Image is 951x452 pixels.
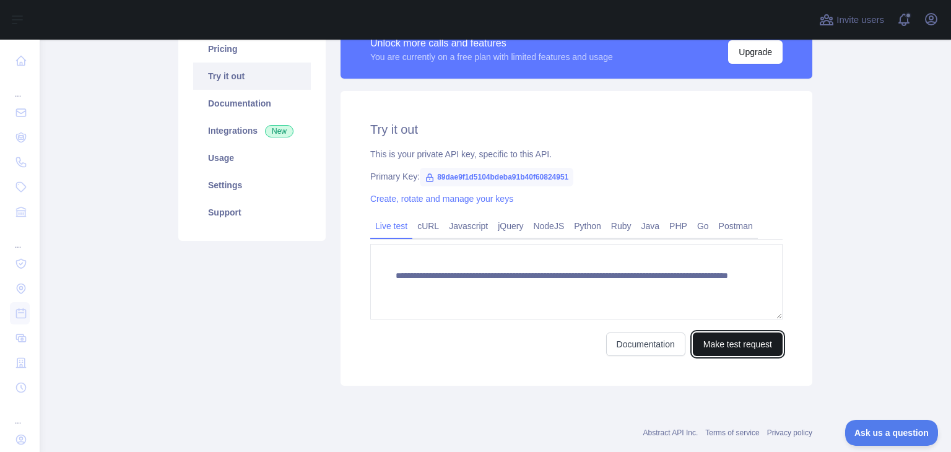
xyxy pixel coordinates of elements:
h2: Try it out [370,121,783,138]
div: Unlock more calls and features [370,36,613,51]
a: Pricing [193,35,311,63]
a: Terms of service [705,428,759,437]
a: Documentation [606,332,685,356]
a: Abstract API Inc. [643,428,698,437]
span: Invite users [836,13,884,27]
iframe: Toggle Customer Support [845,420,939,446]
a: Live test [370,216,412,236]
a: jQuery [493,216,528,236]
span: New [265,125,293,137]
a: Python [569,216,606,236]
a: Java [636,216,665,236]
a: cURL [412,216,444,236]
div: ... [10,225,30,250]
a: Try it out [193,63,311,90]
a: Javascript [444,216,493,236]
button: Make test request [693,332,783,356]
a: Integrations New [193,117,311,144]
a: Postman [714,216,758,236]
div: ... [10,401,30,426]
a: Documentation [193,90,311,117]
a: NodeJS [528,216,569,236]
button: Upgrade [728,40,783,64]
a: Settings [193,172,311,199]
a: Privacy policy [767,428,812,437]
span: 89dae9f1d5104bdeba91b40f60824951 [420,168,573,186]
a: Ruby [606,216,636,236]
a: PHP [664,216,692,236]
a: Usage [193,144,311,172]
div: ... [10,74,30,99]
div: This is your private API key, specific to this API. [370,148,783,160]
div: Primary Key: [370,170,783,183]
button: Invite users [817,10,887,30]
a: Create, rotate and manage your keys [370,194,513,204]
a: Support [193,199,311,226]
a: Go [692,216,714,236]
div: You are currently on a free plan with limited features and usage [370,51,613,63]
